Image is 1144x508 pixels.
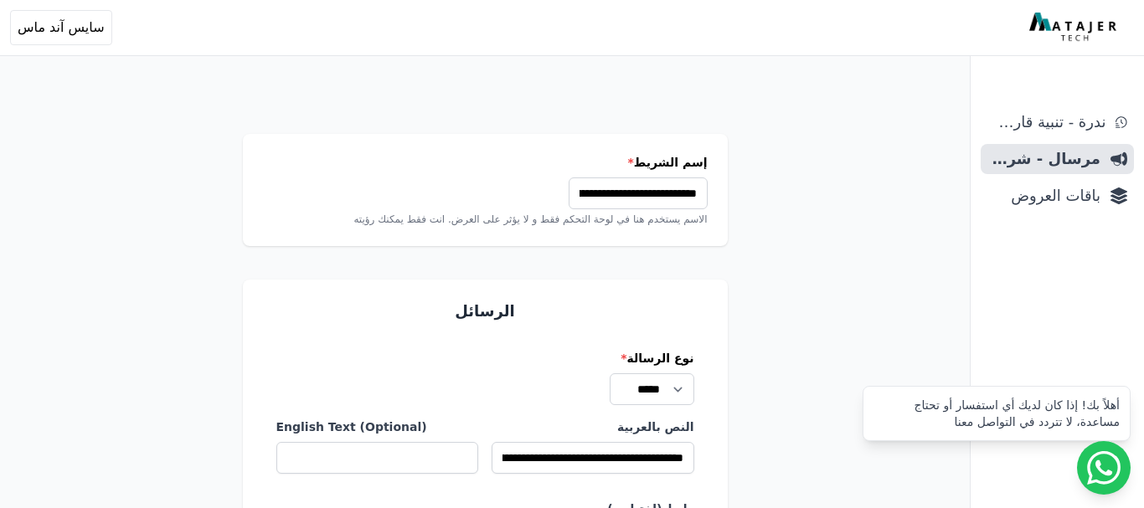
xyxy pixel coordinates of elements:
[18,18,105,38] span: سايس آند ماس
[492,418,694,435] label: النص بالعربية
[276,418,479,435] label: English Text (Optional)
[987,147,1100,171] span: مرسال - شريط دعاية
[987,110,1105,134] span: ندرة - تنبية قارب علي النفاذ
[263,300,708,323] h3: الرسائل
[276,350,694,367] label: نوع الرسالة
[1029,13,1121,43] img: MatajerTech Logo
[873,397,1120,430] div: أهلاً بك! إذا كان لديك أي استفسار أو تحتاج مساعدة، لا تتردد في التواصل معنا
[10,10,112,45] button: سايس آند ماس
[263,154,708,171] label: إسم الشريط
[987,184,1100,208] span: باقات العروض
[263,213,708,226] div: الاسم يستخدم هنا في لوحة التحكم فقط و لا يؤثر على العرض. انت فقط يمكنك رؤيته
